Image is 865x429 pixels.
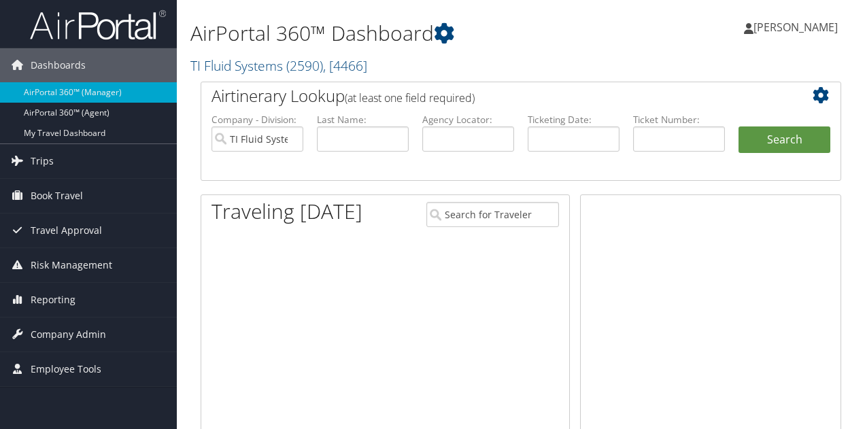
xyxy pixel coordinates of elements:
span: [PERSON_NAME] [753,20,838,35]
span: Reporting [31,283,75,317]
span: Travel Approval [31,213,102,247]
span: Trips [31,144,54,178]
label: Ticket Number: [633,113,725,126]
h1: AirPortal 360™ Dashboard [190,19,631,48]
a: [PERSON_NAME] [744,7,851,48]
span: Company Admin [31,318,106,351]
input: Search for Traveler [426,202,560,227]
button: Search [739,126,830,154]
label: Agency Locator: [422,113,514,126]
span: ( 2590 ) [286,56,323,75]
span: (at least one field required) [345,90,475,105]
span: Risk Management [31,248,112,282]
a: TI Fluid Systems [190,56,367,75]
span: , [ 4466 ] [323,56,367,75]
label: Ticketing Date: [528,113,620,126]
label: Last Name: [317,113,409,126]
span: Book Travel [31,179,83,213]
label: Company - Division: [211,113,303,126]
h1: Traveling [DATE] [211,197,362,226]
img: airportal-logo.png [30,9,166,41]
h2: Airtinerary Lookup [211,84,777,107]
span: Dashboards [31,48,86,82]
span: Employee Tools [31,352,101,386]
